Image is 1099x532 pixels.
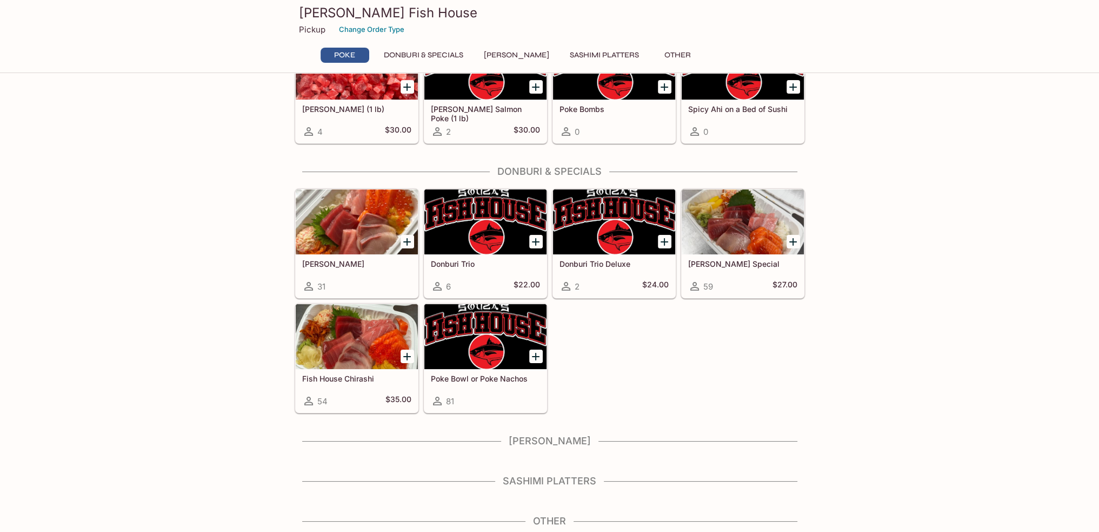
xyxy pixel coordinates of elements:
span: 31 [317,281,325,292]
h5: [PERSON_NAME] (1 lb) [302,104,411,114]
a: Donburi Trio Deluxe2$24.00 [552,189,676,298]
a: Poke Bowl or Poke Nachos81 [424,304,547,413]
button: Other [654,48,702,63]
a: [PERSON_NAME]31 [295,189,418,298]
button: [PERSON_NAME] [478,48,555,63]
button: Add Poke Bowl or Poke Nachos [529,350,543,363]
button: Add Donburi Trio [529,235,543,248]
div: Sashimi Donburis [296,189,418,254]
h5: Spicy Ahi on a Bed of Sushi [688,104,797,114]
div: Poke Bowl or Poke Nachos [424,304,547,369]
button: Poke [321,48,369,63]
h5: Donburi Trio Deluxe [560,259,669,268]
h5: Fish House Chirashi [302,374,411,383]
h4: [PERSON_NAME] [295,435,805,447]
span: 2 [575,281,580,292]
span: 54 [317,396,328,406]
a: Fish House Chirashi54$35.00 [295,304,418,413]
h5: $30.00 [514,125,540,138]
h5: $30.00 [385,125,411,138]
button: Change Order Type [334,21,409,38]
h5: $27.00 [772,280,797,293]
div: Spicy Ahi on a Bed of Sushi [682,35,804,100]
div: Souza Special [682,189,804,254]
a: Poke Bombs0 [552,34,676,143]
span: 0 [703,127,708,137]
button: Add Fish House Chirashi [401,350,414,363]
div: Ora King Salmon Poke (1 lb) [424,35,547,100]
h5: Poke Bombs [560,104,669,114]
button: Add Donburi Trio Deluxe [658,235,671,248]
a: Donburi Trio6$22.00 [424,189,547,298]
span: 0 [575,127,580,137]
span: 81 [446,396,454,406]
button: Sashimi Platters [564,48,645,63]
button: Add Ahi Poke (1 lb) [401,80,414,94]
h5: $24.00 [642,280,669,293]
div: Donburi Trio [424,189,547,254]
h4: Sashimi Platters [295,475,805,487]
div: Poke Bombs [553,35,675,100]
h3: [PERSON_NAME] Fish House [299,4,801,21]
span: 4 [317,127,323,137]
p: Pickup [299,24,325,35]
h5: [PERSON_NAME] [302,259,411,268]
div: Donburi Trio Deluxe [553,189,675,254]
a: [PERSON_NAME] (1 lb)4$30.00 [295,34,418,143]
button: Add Sashimi Donburis [401,235,414,248]
button: Add Spicy Ahi on a Bed of Sushi [787,80,800,94]
a: [PERSON_NAME] Special59$27.00 [681,189,804,298]
span: 2 [446,127,451,137]
a: Spicy Ahi on a Bed of Sushi0 [681,34,804,143]
h4: Donburi & Specials [295,166,805,178]
h5: [PERSON_NAME] Salmon Poke (1 lb) [431,104,540,122]
h5: [PERSON_NAME] Special [688,259,797,268]
h5: Donburi Trio [431,259,540,268]
div: Ahi Poke (1 lb) [296,35,418,100]
button: Donburi & Specials [378,48,469,63]
h4: Other [295,515,805,527]
button: Add Poke Bombs [658,80,671,94]
a: [PERSON_NAME] Salmon Poke (1 lb)2$30.00 [424,34,547,143]
button: Add Ora King Salmon Poke (1 lb) [529,80,543,94]
h5: $35.00 [385,395,411,408]
div: Fish House Chirashi [296,304,418,369]
h5: $22.00 [514,280,540,293]
h5: Poke Bowl or Poke Nachos [431,374,540,383]
button: Add Souza Special [787,235,800,248]
span: 59 [703,281,713,292]
span: 6 [446,281,451,292]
